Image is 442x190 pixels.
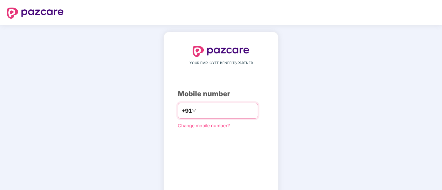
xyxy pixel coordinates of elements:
a: Change mobile number? [178,123,230,128]
div: Mobile number [178,89,264,99]
span: YOUR EMPLOYEE BENEFITS PARTNER [190,60,253,66]
span: +91 [182,107,192,115]
span: down [192,109,196,113]
img: logo [7,8,64,19]
img: logo [193,46,249,57]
